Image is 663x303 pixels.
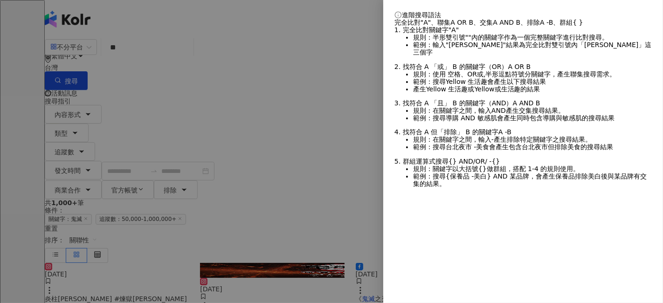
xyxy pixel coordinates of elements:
[421,19,431,26] span: "A"
[413,172,652,187] li: 範例：搜尋 ，會產生 排除 後與 有交集的結果。
[543,114,556,122] span: 導購
[394,128,652,136] div: 4. 找符合 A 但「排除」 B 的關鍵字
[614,172,634,180] span: 某品牌
[394,11,652,19] div: 進階搜尋語法
[446,41,506,48] span: "[PERSON_NAME]"
[449,26,459,34] span: "A"
[413,107,652,114] li: 規則：在關鍵字之間，輸入 產生交集搜尋結果。
[413,136,652,143] li: 規則：在關鍵字之間，輸入 產生排除特定關鍵字之搜尋結果。
[501,85,521,93] span: 生活趣
[413,70,652,78] li: 規則：使用 空格、 或 半形逗點符號分關鍵字，產生聯集搜尋需求。
[446,143,490,151] span: 台北夜市 -美食
[475,85,495,93] span: Yellow
[413,41,652,56] li: 範例：輸入 結果為完全比對雙引號內「[PERSON_NAME]」這三個字
[449,158,500,165] span: {} AND/OR/ -{}
[413,143,652,151] li: 範例：搜尋 會產生包含 但排除 的搜尋結果
[491,107,506,114] span: AND
[413,78,652,85] li: 範例：搜尋 會產生以下搜尋結果
[465,34,471,41] span: ""
[540,19,553,26] span: A -B
[446,114,497,122] span: 導購 AND 敏感肌
[491,136,494,143] span: -
[573,19,583,26] span: { }
[413,85,652,93] li: 產生 或 或 的結果
[478,165,487,172] span: {}
[413,165,652,172] li: 規則：關鍵字以大括號 做群組，搭配 1-4 的規則使用。
[446,78,488,85] span: Yellow 生活趣
[493,19,520,26] span: A AND B
[394,99,652,107] div: 3. 找符合 A 「且」 B 的關鍵字（AND）
[467,70,477,78] span: OR
[446,172,529,180] span: {保養品 -美白} AND 某品牌
[394,63,652,70] div: 2. 找符合 A 「或」 B 的關鍵字（OR）
[588,172,601,180] span: 美白
[413,114,652,122] li: 範例：搜尋 會產生同時包含 與 的搜尋結果
[426,85,468,93] span: Yellow 生活趣
[513,99,540,107] span: A AND B
[394,19,652,26] div: 完全比對 、聯集 、交集 、排除 、群組
[498,128,511,136] span: A -B
[413,34,652,41] li: 規則：半形雙引號 內的關鍵字作為一個完整關鍵字進行比對搜尋。
[508,63,531,70] span: A OR B
[394,158,652,165] div: 5. 群組運算式搜尋
[562,114,582,122] span: 敏感肌
[483,70,485,78] span: ,
[450,19,473,26] span: A OR B
[555,172,575,180] span: 保養品
[394,26,652,34] div: 1. 完全比對關鍵字
[568,143,581,151] span: 美食
[522,143,548,151] span: 台北夜市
